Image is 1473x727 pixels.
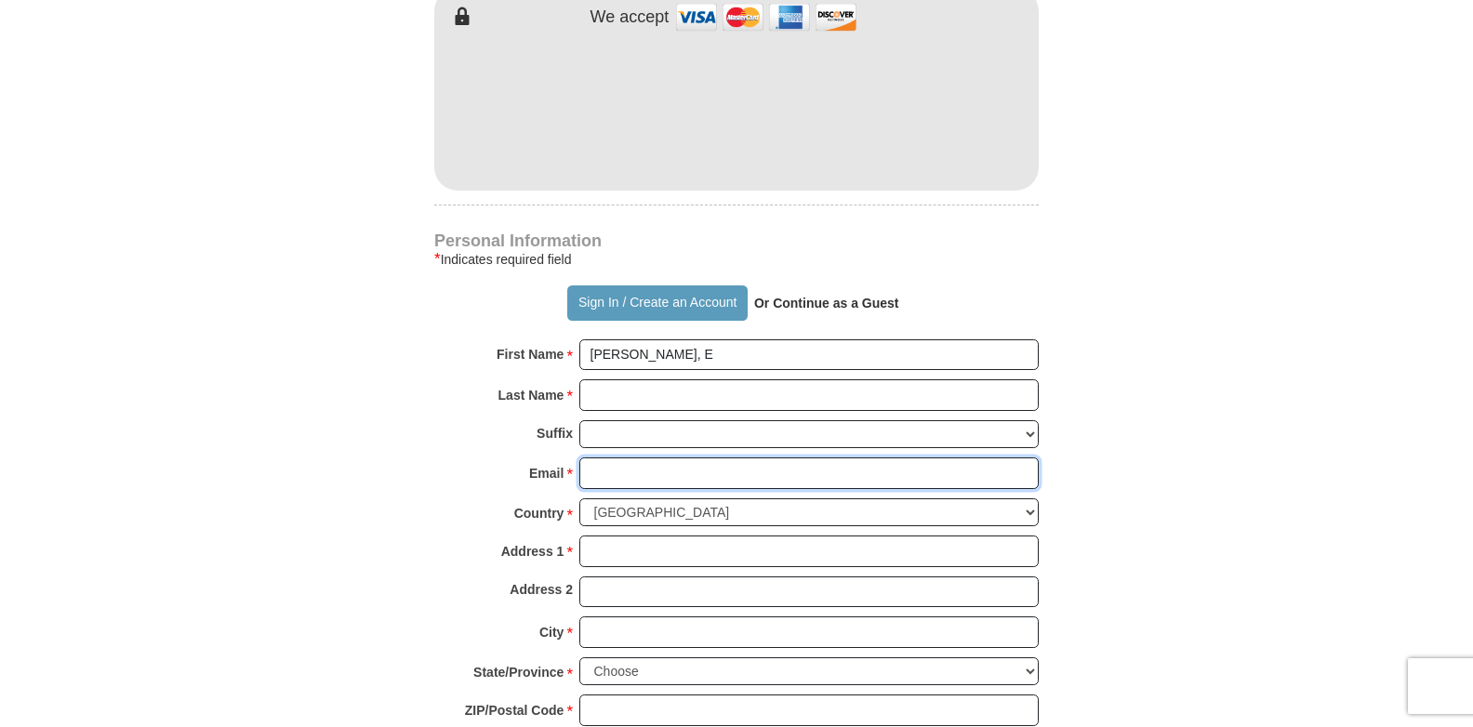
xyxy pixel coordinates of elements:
[529,460,564,486] strong: Email
[465,697,564,723] strong: ZIP/Postal Code
[434,233,1039,248] h4: Personal Information
[497,341,564,367] strong: First Name
[501,538,564,564] strong: Address 1
[567,285,747,321] button: Sign In / Create an Account
[754,296,899,311] strong: Or Continue as a Guest
[498,382,564,408] strong: Last Name
[514,500,564,526] strong: Country
[539,619,564,645] strong: City
[434,248,1039,271] div: Indicates required field
[537,420,573,446] strong: Suffix
[591,7,670,28] h4: We accept
[473,659,564,685] strong: State/Province
[510,576,573,602] strong: Address 2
